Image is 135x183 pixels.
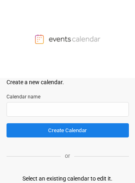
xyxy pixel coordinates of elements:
div: Select an existing calendar to edit it. [22,174,113,183]
p: or [61,152,74,160]
div: Create a new calendar. [7,78,129,87]
img: Events Calendar [35,34,100,44]
button: Create Calendar [7,123,129,137]
label: Calendar name [7,93,129,100]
